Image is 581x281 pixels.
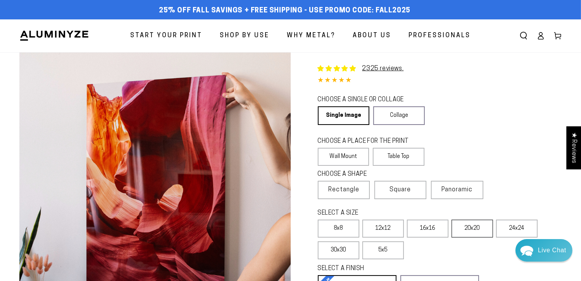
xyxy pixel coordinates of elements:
span: Shop By Use [220,30,269,42]
legend: SELECT A FINISH [318,264,461,273]
div: Click to open Judge.me floating reviews tab [566,126,581,169]
label: 20x20 [452,220,493,238]
a: Single Image [318,106,369,125]
span: Rectangle [328,185,359,194]
a: Start Your Print [124,26,208,46]
span: Square [390,185,411,194]
a: About Us [347,26,397,46]
label: 5x5 [362,241,404,259]
a: Shop By Use [214,26,275,46]
span: Panoramic [442,187,473,193]
a: Why Metal? [281,26,341,46]
label: 30x30 [318,241,359,259]
div: 4.85 out of 5.0 stars [318,75,562,87]
legend: CHOOSE A PLACE FOR THE PRINT [318,137,417,146]
legend: CHOOSE A SHAPE [318,170,419,179]
label: 8x8 [318,220,359,238]
label: Wall Mount [318,148,369,166]
label: 16x16 [407,220,448,238]
legend: CHOOSE A SINGLE OR COLLAGE [318,95,418,104]
span: Start Your Print [130,30,202,42]
label: 24x24 [496,220,538,238]
label: Table Top [373,148,424,166]
a: Collage [373,106,425,125]
label: 12x12 [362,220,404,238]
div: Contact Us Directly [538,239,566,262]
a: Professionals [403,26,476,46]
span: About Us [353,30,391,42]
span: Professionals [409,30,471,42]
span: 25% off FALL Savings + Free Shipping - Use Promo Code: FALL2025 [159,7,410,15]
img: Aluminyze [19,30,89,42]
summary: Search our site [515,27,532,44]
span: Why Metal? [287,30,335,42]
legend: SELECT A SIZE [318,209,461,218]
div: Chat widget toggle [515,239,572,262]
a: 2325 reviews. [362,66,404,72]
